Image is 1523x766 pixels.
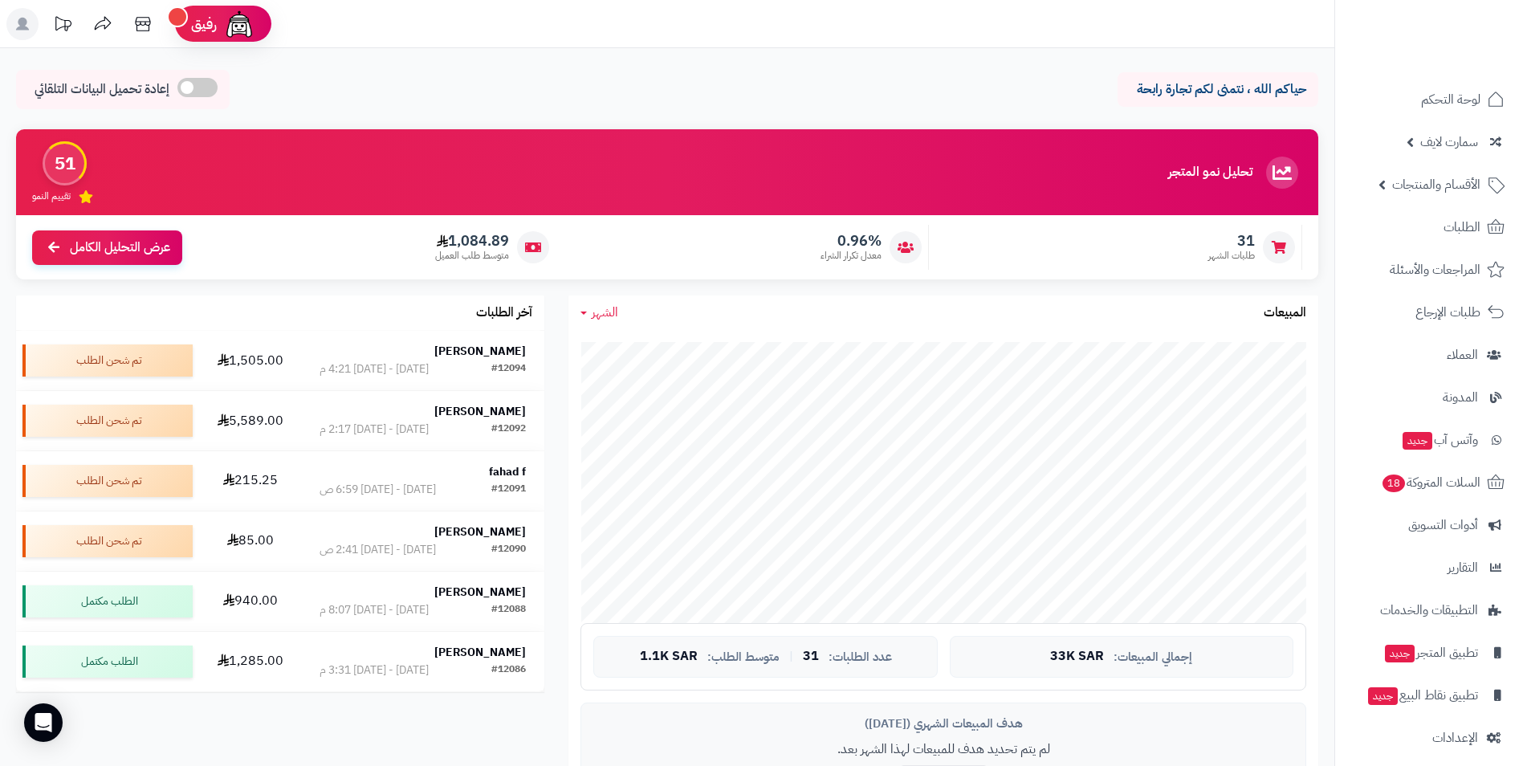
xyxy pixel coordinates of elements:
strong: [PERSON_NAME] [434,403,526,420]
div: #12092 [491,422,526,438]
td: 940.00 [199,572,301,631]
span: طلبات الإرجاع [1415,301,1480,324]
span: المراجعات والأسئلة [1390,259,1480,281]
span: الأقسام والمنتجات [1392,173,1480,196]
strong: fahad f [489,463,526,480]
span: معدل تكرار الشراء [821,249,882,263]
h3: تحليل نمو المتجر [1168,165,1252,180]
span: طلبات الشهر [1208,249,1255,263]
img: logo-2.png [1414,45,1508,79]
span: عرض التحليل الكامل [70,238,170,257]
span: سمارت لايف [1420,131,1478,153]
p: لم يتم تحديد هدف للمبيعات لهذا الشهر بعد. [593,740,1293,759]
span: جديد [1403,432,1432,450]
div: تم شحن الطلب [22,405,193,437]
div: Open Intercom Messenger [24,703,63,742]
a: لوحة التحكم [1345,80,1513,119]
span: تقييم النمو [32,189,71,203]
span: 1,084.89 [435,232,509,250]
td: 85.00 [199,511,301,571]
span: 31 [1208,232,1255,250]
a: الشهر [580,304,618,322]
span: 0.96% [821,232,882,250]
td: 215.25 [199,451,301,511]
a: طلبات الإرجاع [1345,293,1513,332]
a: الطلبات [1345,208,1513,247]
span: جديد [1385,645,1415,662]
a: السلات المتروكة18 [1345,463,1513,502]
div: تم شحن الطلب [22,344,193,377]
div: تم شحن الطلب [22,525,193,557]
a: التطبيقات والخدمات [1345,591,1513,630]
h3: آخر الطلبات [476,306,532,320]
span: لوحة التحكم [1421,88,1480,111]
strong: [PERSON_NAME] [434,343,526,360]
div: #12086 [491,662,526,678]
span: الإعدادات [1432,727,1478,749]
span: وآتس آب [1401,429,1478,451]
p: حياكم الله ، نتمنى لكم تجارة رابحة [1130,80,1306,99]
a: تحديثات المنصة [43,8,83,44]
div: الطلب مكتمل [22,585,193,617]
div: تم شحن الطلب [22,465,193,497]
a: أدوات التسويق [1345,506,1513,544]
a: التقارير [1345,548,1513,587]
span: 31 [803,650,819,664]
a: عرض التحليل الكامل [32,230,182,265]
div: [DATE] - [DATE] 3:31 م [320,662,429,678]
div: [DATE] - [DATE] 6:59 ص [320,482,436,498]
a: المدونة [1345,378,1513,417]
div: الطلب مكتمل [22,646,193,678]
span: أدوات التسويق [1408,514,1478,536]
span: التقارير [1448,556,1478,579]
div: #12094 [491,361,526,377]
div: #12091 [491,482,526,498]
span: | [789,650,793,662]
span: الشهر [592,303,618,322]
img: ai-face.png [223,8,255,40]
span: عدد الطلبات: [829,650,892,664]
span: متوسط طلب العميل [435,249,509,263]
span: إعادة تحميل البيانات التلقائي [35,80,169,99]
div: [DATE] - [DATE] 8:07 م [320,602,429,618]
div: [DATE] - [DATE] 4:21 م [320,361,429,377]
span: السلات المتروكة [1381,471,1480,494]
h3: المبيعات [1264,306,1306,320]
td: 1,285.00 [199,632,301,691]
span: العملاء [1447,344,1478,366]
a: العملاء [1345,336,1513,374]
span: 18 [1383,475,1405,492]
span: 33K SAR [1050,650,1104,664]
a: الإعدادات [1345,719,1513,757]
span: المدونة [1443,386,1478,409]
td: 5,589.00 [199,391,301,450]
strong: [PERSON_NAME] [434,644,526,661]
span: متوسط الطلب: [707,650,780,664]
span: الطلبات [1444,216,1480,238]
td: 1,505.00 [199,331,301,390]
a: تطبيق المتجرجديد [1345,634,1513,672]
div: [DATE] - [DATE] 2:41 ص [320,542,436,558]
div: #12088 [491,602,526,618]
span: جديد [1368,687,1398,705]
a: تطبيق نقاط البيعجديد [1345,676,1513,715]
strong: [PERSON_NAME] [434,524,526,540]
div: هدف المبيعات الشهري ([DATE]) [593,715,1293,732]
a: المراجعات والأسئلة [1345,251,1513,289]
div: [DATE] - [DATE] 2:17 م [320,422,429,438]
span: التطبيقات والخدمات [1380,599,1478,621]
strong: [PERSON_NAME] [434,584,526,601]
a: وآتس آبجديد [1345,421,1513,459]
span: إجمالي المبيعات: [1114,650,1192,664]
span: 1.1K SAR [640,650,698,664]
div: #12090 [491,542,526,558]
span: تطبيق المتجر [1383,642,1478,664]
span: تطبيق نقاط البيع [1366,684,1478,707]
span: رفيق [191,14,217,34]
